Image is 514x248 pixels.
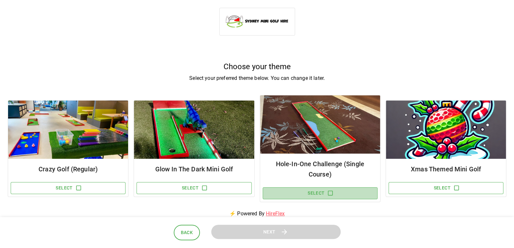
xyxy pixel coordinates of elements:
h6: Crazy Golf (Regular) [13,164,123,174]
img: Package [386,101,506,159]
h6: Xmas Themed Mini Golf [391,164,501,174]
span: Back [181,229,193,237]
button: Select [388,182,503,194]
img: Package [8,101,128,159]
h6: Glow In The Dark Mini Golf [139,164,249,174]
button: Select [137,182,251,194]
p: ⚡ Powered By [222,202,292,225]
h5: Choose your theme [8,61,506,72]
img: Sydney Mini Golf Hire logo [225,13,290,29]
button: Next [211,225,341,239]
button: Select [263,187,377,199]
p: Select your preferred theme below. You can change it later. [8,74,506,82]
span: Next [263,228,276,236]
a: HireFlex [266,210,285,217]
button: Back [174,225,200,241]
button: Select [11,182,126,194]
img: Package [260,95,380,154]
h6: Hole-In-One Challenge (Single Course) [265,159,375,179]
img: Package [134,101,254,159]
